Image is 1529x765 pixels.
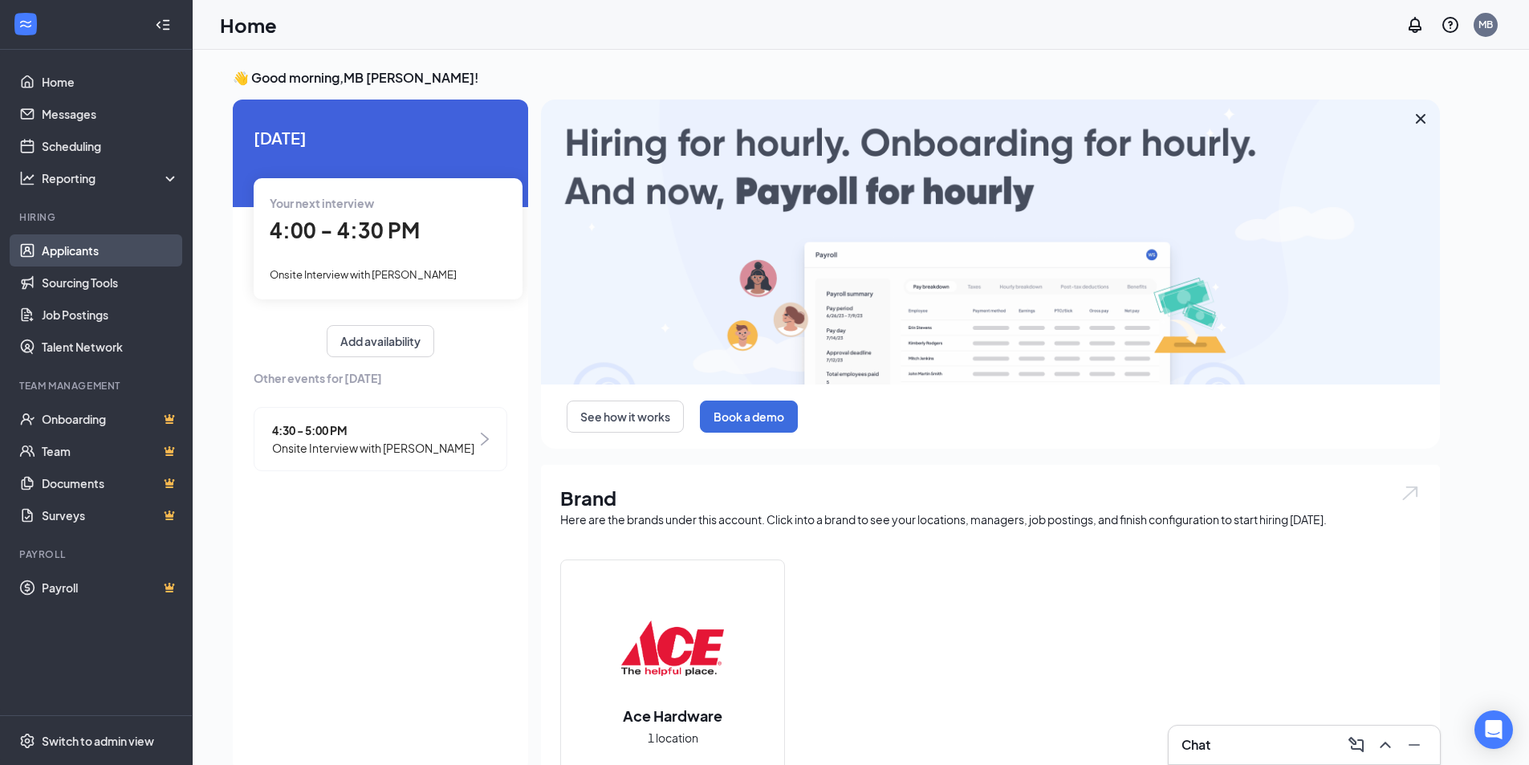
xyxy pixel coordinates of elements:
a: Home [42,66,179,98]
div: MB [1478,18,1493,31]
button: ComposeMessage [1344,732,1369,758]
a: SurveysCrown [42,499,179,531]
h2: Ace Hardware [607,706,738,726]
svg: ChevronUp [1376,735,1395,755]
span: 1 location [648,729,698,747]
svg: WorkstreamLogo [18,16,34,32]
a: DocumentsCrown [42,467,179,499]
span: [DATE] [254,125,507,150]
div: Team Management [19,379,176,393]
img: open.6027fd2a22e1237b5b06.svg [1400,484,1421,503]
a: Sourcing Tools [42,267,179,299]
a: Job Postings [42,299,179,331]
svg: Notifications [1405,15,1425,35]
svg: QuestionInfo [1441,15,1460,35]
svg: Analysis [19,170,35,186]
div: Switch to admin view [42,733,154,749]
div: Payroll [19,547,176,561]
svg: Minimize [1405,735,1424,755]
h3: Chat [1181,736,1210,754]
button: Minimize [1401,732,1427,758]
div: Open Intercom Messenger [1474,710,1513,749]
svg: Settings [19,733,35,749]
button: See how it works [567,401,684,433]
a: Talent Network [42,331,179,363]
span: 4:00 - 4:30 PM [270,217,420,243]
a: Messages [42,98,179,130]
a: TeamCrown [42,435,179,467]
h3: 👋 Good morning, MB [PERSON_NAME] ! [233,69,1440,87]
button: Add availability [327,325,434,357]
svg: Cross [1411,109,1430,128]
h1: Brand [560,484,1421,511]
h1: Home [220,11,277,39]
button: Book a demo [700,401,798,433]
a: Scheduling [42,130,179,162]
a: OnboardingCrown [42,403,179,435]
button: ChevronUp [1372,732,1398,758]
svg: Collapse [155,17,171,33]
span: Other events for [DATE] [254,369,507,387]
img: payroll-large.gif [541,100,1440,385]
div: Hiring [19,210,176,224]
a: Applicants [42,234,179,267]
a: PayrollCrown [42,572,179,604]
span: Onsite Interview with [PERSON_NAME] [272,439,474,457]
div: Here are the brands under this account. Click into a brand to see your locations, managers, job p... [560,511,1421,527]
svg: ComposeMessage [1347,735,1366,755]
img: Ace Hardware [621,596,724,699]
span: Onsite Interview with [PERSON_NAME] [270,268,457,281]
div: Reporting [42,170,180,186]
span: Your next interview [270,196,374,210]
span: 4:30 - 5:00 PM [272,421,474,439]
